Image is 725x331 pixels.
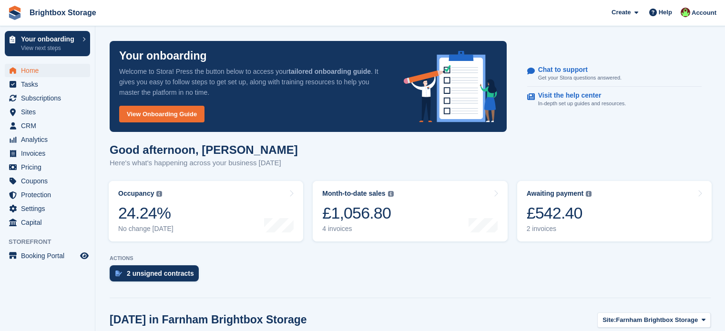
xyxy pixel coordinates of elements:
[118,203,174,223] div: 24.24%
[5,78,90,91] a: menu
[659,8,672,17] span: Help
[5,147,90,160] a: menu
[118,190,154,198] div: Occupancy
[5,202,90,215] a: menu
[5,188,90,201] a: menu
[538,66,614,74] p: Chat to support
[288,68,371,75] strong: tailored onboarding guide
[127,270,194,277] div: 2 unsigned contracts
[21,105,78,119] span: Sites
[21,44,78,52] p: View next steps
[110,265,204,286] a: 2 unsigned contracts
[538,100,626,108] p: In-depth set up guides and resources.
[110,158,298,169] p: Here's what's happening across your business [DATE]
[79,250,90,261] a: Preview store
[5,105,90,119] a: menu
[527,203,592,223] div: £542.40
[5,216,90,229] a: menu
[527,61,702,87] a: Chat to support Get your Stora questions answered.
[322,203,393,223] div: £1,056.80
[5,91,90,105] a: menu
[681,8,690,17] img: Marlena
[5,31,90,56] a: Your onboarding View next steps
[119,106,204,122] a: View Onboarding Guide
[612,8,631,17] span: Create
[21,174,78,188] span: Coupons
[21,119,78,132] span: CRM
[21,249,78,262] span: Booking Portal
[602,315,616,325] span: Site:
[322,190,385,198] div: Month-to-date sales
[5,133,90,146] a: menu
[5,249,90,262] a: menu
[21,202,78,215] span: Settings
[21,91,78,105] span: Subscriptions
[5,119,90,132] a: menu
[616,315,698,325] span: Farnham Brightbox Storage
[517,181,712,241] a: Awaiting payment £542.40 2 invoices
[21,188,78,201] span: Protection
[109,181,303,241] a: Occupancy 24.24% No change [DATE]
[156,191,162,197] img: icon-info-grey-7440780725fd019a000dd9b08b2336e03edf1995a4989e88bcd33f0948082b44.svg
[597,312,711,328] button: Site: Farnham Brightbox Storage
[119,50,207,61] p: Your onboarding
[5,64,90,77] a: menu
[110,143,298,156] h1: Good afternoon, [PERSON_NAME]
[9,237,95,247] span: Storefront
[21,216,78,229] span: Capital
[322,225,393,233] div: 4 invoices
[118,225,174,233] div: No change [DATE]
[527,225,592,233] div: 2 invoices
[527,87,702,112] a: Visit the help center In-depth set up guides and resources.
[692,8,716,18] span: Account
[538,74,622,82] p: Get your Stora questions answered.
[21,78,78,91] span: Tasks
[527,190,584,198] div: Awaiting payment
[26,5,100,20] a: Brightbox Storage
[5,174,90,188] a: menu
[119,66,388,98] p: Welcome to Stora! Press the button below to access your . It gives you easy to follow steps to ge...
[21,36,78,42] p: Your onboarding
[404,51,497,122] img: onboarding-info-6c161a55d2c0e0a8cae90662b2fe09162a5109e8cc188191df67fb4f79e88e88.svg
[115,271,122,276] img: contract_signature_icon-13c848040528278c33f63329250d36e43548de30e8caae1d1a13099fd9432cc5.svg
[21,133,78,146] span: Analytics
[313,181,507,241] a: Month-to-date sales £1,056.80 4 invoices
[388,191,394,197] img: icon-info-grey-7440780725fd019a000dd9b08b2336e03edf1995a4989e88bcd33f0948082b44.svg
[110,313,307,326] h2: [DATE] in Farnham Brightbox Storage
[5,160,90,174] a: menu
[21,160,78,174] span: Pricing
[538,91,619,100] p: Visit the help center
[110,255,711,261] p: ACTIONS
[21,64,78,77] span: Home
[21,147,78,160] span: Invoices
[586,191,592,197] img: icon-info-grey-7440780725fd019a000dd9b08b2336e03edf1995a4989e88bcd33f0948082b44.svg
[8,6,22,20] img: stora-icon-8386f47178a22dfd0bd8f6a31ec36ba5ce8667c1dd55bd0f319d3a0aa187defe.svg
